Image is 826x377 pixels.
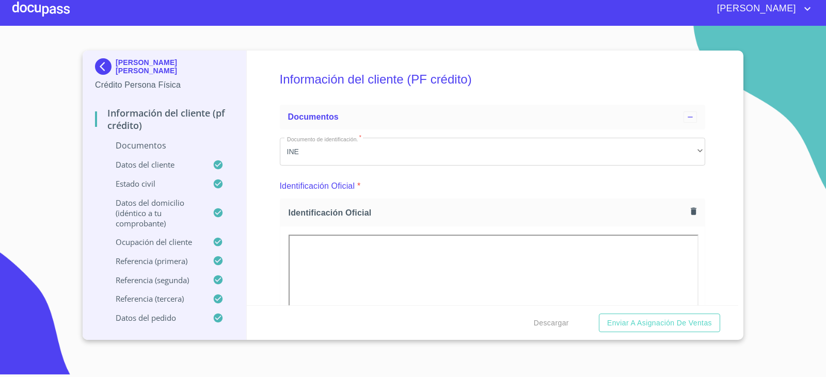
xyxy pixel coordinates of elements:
[95,256,213,266] p: Referencia (primera)
[280,138,706,166] div: INE
[530,314,573,333] button: Descargar
[95,58,234,79] div: [PERSON_NAME] [PERSON_NAME]
[709,1,814,17] button: account of current user
[534,317,569,330] span: Descargar
[280,105,706,129] div: Documentos
[289,207,687,218] span: Identificación Oficial
[95,159,213,170] p: Datos del cliente
[95,79,234,91] p: Crédito Persona Física
[95,275,213,285] p: Referencia (segunda)
[280,180,355,192] p: Identificación Oficial
[95,107,234,132] p: Información del cliente (PF crédito)
[116,58,234,75] p: [PERSON_NAME] [PERSON_NAME]
[95,198,213,228] p: Datos del domicilio (idéntico a tu comprobante)
[95,313,213,323] p: Datos del pedido
[95,293,213,304] p: Referencia (tercera)
[95,237,213,247] p: Ocupación del Cliente
[280,58,706,101] h5: Información del cliente (PF crédito)
[607,317,712,330] span: Enviar a Asignación de Ventas
[709,1,801,17] span: [PERSON_NAME]
[95,140,234,151] p: Documentos
[95,58,116,75] img: Docupass spot blue
[95,178,213,189] p: Estado Civil
[288,112,339,121] span: Documentos
[599,314,720,333] button: Enviar a Asignación de Ventas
